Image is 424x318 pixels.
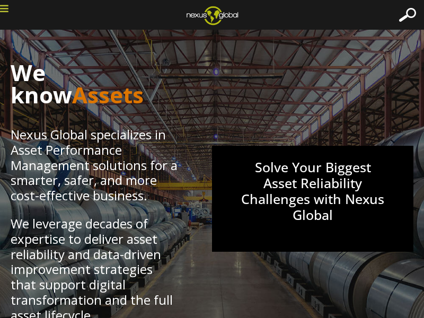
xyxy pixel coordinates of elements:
h1: We know [11,61,180,106]
img: ng_logo_web [178,3,246,28]
span: Assets [72,79,144,110]
p: Nexus Global specializes in Asset Performance Management solutions for a smarter, safer, and more... [11,127,180,204]
h3: Solve Your Biggest Asset Reliability Challenges with Nexus Global [225,159,400,238]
